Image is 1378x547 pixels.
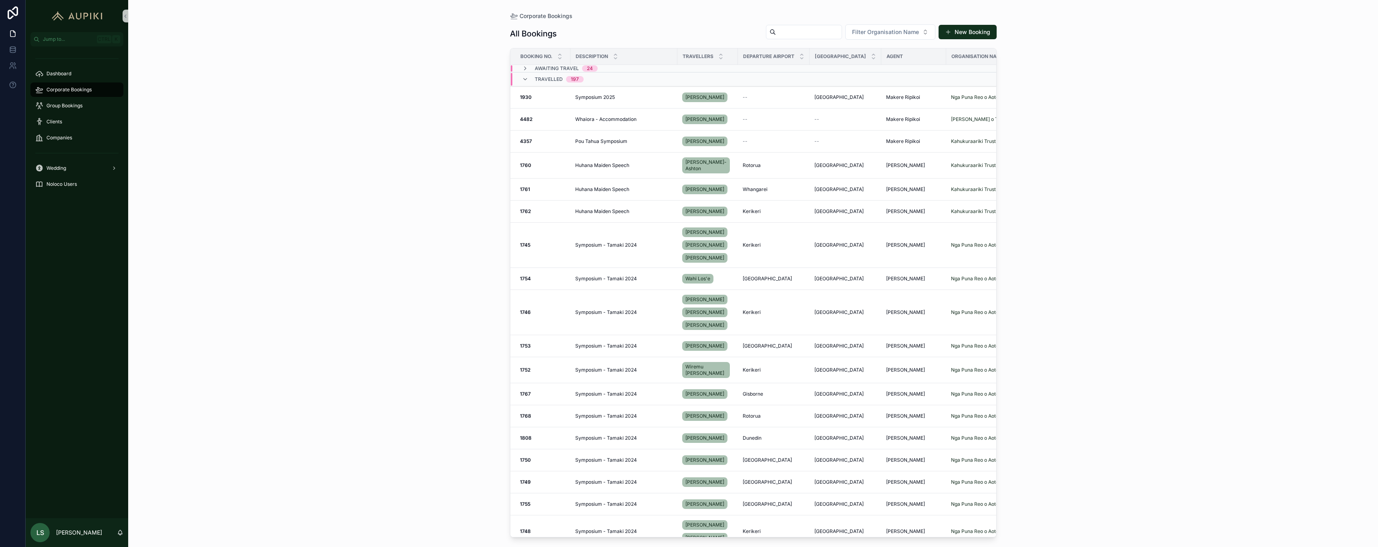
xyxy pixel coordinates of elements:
[886,138,920,145] span: Makere Ripikoi
[814,457,876,463] a: [GEOGRAPHIC_DATA]
[575,186,673,193] a: Huhana Maiden Speech
[575,457,673,463] a: Symposium - Tamaki 2024
[30,99,123,113] a: Group Bookings
[951,435,1008,441] a: Nga Puna Reo o Aotearoa
[685,229,724,235] span: [PERSON_NAME]
[575,413,637,419] span: Symposium - Tamaki 2024
[951,309,1008,316] a: Nga Puna Reo o Aotearoa
[951,479,1008,485] a: Nga Puna Reo o Aotearoa
[682,185,727,194] a: [PERSON_NAME]
[685,391,724,397] span: [PERSON_NAME]
[682,308,727,317] a: [PERSON_NAME]
[814,208,864,215] span: [GEOGRAPHIC_DATA]
[575,208,629,215] span: Huhana Maiden Speech
[886,343,925,349] span: [PERSON_NAME]
[520,116,532,122] strong: 4482
[886,435,941,441] a: [PERSON_NAME]
[743,94,747,101] span: --
[520,391,531,397] strong: 1767
[682,115,727,124] a: [PERSON_NAME]
[743,116,747,123] span: --
[951,116,1008,123] a: [PERSON_NAME] o Tainui
[743,413,805,419] a: Rotorua
[886,162,925,169] span: [PERSON_NAME]
[46,86,92,93] span: Corporate Bookings
[814,242,876,248] a: [GEOGRAPHIC_DATA]
[575,367,637,373] span: Symposium - Tamaki 2024
[886,343,941,349] a: [PERSON_NAME]
[575,242,673,248] a: Symposium - Tamaki 2024
[685,296,724,303] span: [PERSON_NAME]
[685,322,724,328] span: [PERSON_NAME]
[682,113,733,126] a: [PERSON_NAME]
[743,116,805,123] a: --
[575,343,637,349] span: Symposium - Tamaki 2024
[814,116,876,123] a: --
[575,186,629,193] span: Huhana Maiden Speech
[682,93,727,102] a: [PERSON_NAME]
[520,367,530,373] strong: 1752
[520,242,566,248] a: 1745
[886,309,941,316] a: [PERSON_NAME]
[520,186,566,193] a: 1761
[886,94,941,101] a: Makere Ripikoi
[951,186,1008,193] a: Kahukuraariki Trust Board
[886,138,941,145] a: Makere Ripikoi
[682,454,733,467] a: [PERSON_NAME]
[886,457,925,463] span: [PERSON_NAME]
[520,276,566,282] a: 1754
[951,413,1008,419] span: Nga Puna Reo o Aotearoa
[743,457,805,463] a: [GEOGRAPHIC_DATA]
[951,367,1008,373] a: Nga Puna Reo o Aotearoa
[685,255,724,261] span: [PERSON_NAME]
[886,242,925,248] span: [PERSON_NAME]
[685,159,727,172] span: [PERSON_NAME]-Ashton
[575,309,637,316] span: Symposium - Tamaki 2024
[520,457,566,463] a: 1750
[814,343,864,349] span: [GEOGRAPHIC_DATA]
[520,208,566,215] a: 1762
[814,208,876,215] a: [GEOGRAPHIC_DATA]
[520,457,531,463] strong: 1750
[520,94,566,101] a: 1930
[951,343,1008,349] span: Nga Puna Reo o Aotearoa
[814,391,876,397] a: [GEOGRAPHIC_DATA]
[685,276,710,282] span: Wahi Los'e
[814,276,864,282] span: [GEOGRAPHIC_DATA]
[682,226,733,264] a: [PERSON_NAME][PERSON_NAME][PERSON_NAME]
[743,162,805,169] a: Rotorua
[886,479,925,485] span: [PERSON_NAME]
[682,433,727,443] a: [PERSON_NAME]
[951,457,1008,463] span: Nga Puna Reo o Aotearoa
[520,435,532,441] strong: 1808
[520,413,566,419] a: 1768
[682,410,733,422] a: [PERSON_NAME]
[886,435,925,441] span: [PERSON_NAME]
[814,116,819,123] span: --
[814,391,864,397] span: [GEOGRAPHIC_DATA]
[685,501,724,507] span: [PERSON_NAME]
[520,343,531,349] strong: 1753
[951,94,1008,101] a: Nga Puna Reo o Aotearoa
[682,137,727,146] a: [PERSON_NAME]
[520,12,572,20] span: Corporate Bookings
[30,66,123,81] a: Dashboard
[682,227,727,237] a: [PERSON_NAME]
[46,103,83,109] span: Group Bookings
[951,138,1008,145] a: Kahukuraariki Trust Board
[575,94,615,101] span: Symposium 2025
[852,28,919,36] span: Filter Organisation Name
[30,82,123,97] a: Corporate Bookings
[951,208,1008,215] a: Kahukuraariki Trust Board
[575,343,673,349] a: Symposium - Tamaki 2024
[575,162,629,169] span: Huhana Maiden Speech
[682,411,727,421] a: [PERSON_NAME]
[886,162,941,169] a: [PERSON_NAME]
[886,367,925,373] span: [PERSON_NAME]
[685,309,724,316] span: [PERSON_NAME]
[951,242,1008,248] span: Nga Puna Reo o Aotearoa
